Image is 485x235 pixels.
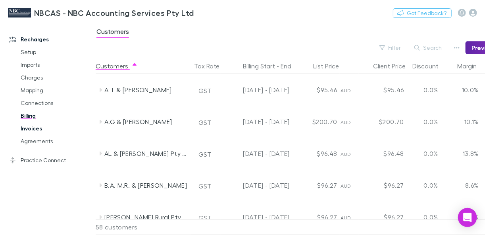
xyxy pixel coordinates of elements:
[293,106,341,138] div: $200.70
[195,116,215,129] button: GST
[104,201,189,233] div: [PERSON_NAME] Rural Pty Ltd
[225,138,290,169] div: [DATE] - [DATE]
[195,212,215,224] button: GST
[412,58,448,74] button: Discount
[341,215,351,221] span: AUD
[341,151,351,157] span: AUD
[225,169,290,201] div: [DATE] - [DATE]
[407,169,455,201] div: 0.0%
[34,8,194,17] h3: NBCAS - NBC Accounting Services Pty Ltd
[293,138,341,169] div: $96.48
[96,58,138,74] button: Customers
[293,169,341,201] div: $96.27
[225,74,290,106] div: [DATE] - [DATE]
[458,208,477,227] div: Open Intercom Messenger
[458,149,479,158] p: 13.8%
[195,180,215,192] button: GST
[225,106,290,138] div: [DATE] - [DATE]
[375,43,406,52] button: Filter
[8,8,31,17] img: NBCAS - NBC Accounting Services Pty Ltd's Logo
[13,122,99,135] a: Invoices
[225,201,290,233] div: [DATE] - [DATE]
[104,106,189,138] div: A.G & [PERSON_NAME]
[458,181,479,190] p: 8.6%
[341,183,351,189] span: AUD
[360,169,407,201] div: $96.27
[407,201,455,233] div: 0.0%
[13,84,99,97] a: Mapping
[410,43,447,52] button: Search
[407,74,455,106] div: 0.0%
[407,138,455,169] div: 0.0%
[341,87,351,93] span: AUD
[2,33,99,46] a: Recharges
[458,85,479,95] p: 10.0%
[407,106,455,138] div: 0.0%
[195,84,215,97] button: GST
[2,154,99,167] a: Practice Connect
[293,74,341,106] div: $95.46
[96,219,191,235] div: 58 customers
[458,117,479,126] p: 10.1%
[293,201,341,233] div: $96.27
[360,106,407,138] div: $200.70
[373,58,415,74] button: Client Price
[13,46,99,58] a: Setup
[194,58,229,74] button: Tax Rate
[13,97,99,109] a: Connections
[96,27,129,38] span: Customers
[393,8,452,18] button: Got Feedback?
[13,109,99,122] a: Billing
[341,119,351,125] span: AUD
[243,58,301,74] button: Billing Start - End
[360,74,407,106] div: $95.46
[360,138,407,169] div: $96.48
[104,74,189,106] div: A T & [PERSON_NAME]
[313,58,348,74] button: List Price
[3,3,199,22] a: NBCAS - NBC Accounting Services Pty Ltd
[104,169,189,201] div: B.A. M.R. & [PERSON_NAME]
[13,135,99,148] a: Agreements
[360,201,407,233] div: $96.27
[195,148,215,161] button: GST
[104,138,189,169] div: AL & [PERSON_NAME] Pty Ltd
[13,58,99,71] a: Imports
[13,71,99,84] a: Charges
